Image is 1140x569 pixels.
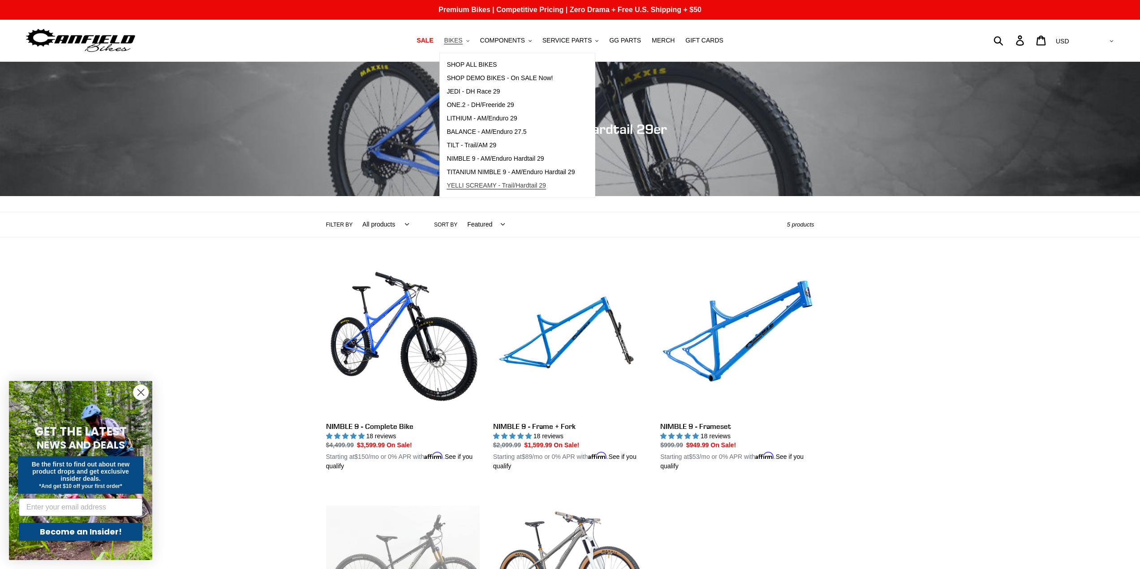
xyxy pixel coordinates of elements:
span: JEDI - DH Race 29 [447,88,500,95]
input: Enter your email address [19,498,142,516]
span: GIFT CARDS [685,37,723,44]
a: TILT - Trail/AM 29 [440,139,581,152]
span: COMPONENTS [480,37,525,44]
input: Search [998,30,1021,50]
a: NIMBLE 9 - AM/Enduro Hardtail 29 [440,152,581,166]
label: Filter by [326,221,353,229]
span: NEWS AND DEALS [37,438,125,452]
span: TITANIUM NIMBLE 9 - AM/Enduro Hardtail 29 [447,168,575,176]
button: BIKES [439,34,473,47]
span: BALANCE - AM/Enduro 27.5 [447,128,526,136]
a: YELLI SCREAMY - Trail/Hardtail 29 [440,179,581,193]
button: Become an Insider! [19,523,142,541]
span: GG PARTS [609,37,641,44]
span: LITHIUM - AM/Enduro 29 [447,115,517,122]
label: Sort by [434,221,457,229]
a: GG PARTS [605,34,645,47]
button: Close dialog [133,385,149,400]
span: SHOP ALL BIKES [447,61,497,68]
span: YELLI SCREAMY - Trail/Hardtail 29 [447,182,546,189]
span: *And get $10 off your first order* [39,483,122,489]
a: SALE [412,34,438,47]
span: SALE [417,37,433,44]
span: Be the first to find out about new product drops and get exclusive insider deals. [32,461,130,482]
a: TITANIUM NIMBLE 9 - AM/Enduro Hardtail 29 [440,166,581,179]
span: NIMBLE 9 - AM/Enduro Hardtail 29 [447,155,544,163]
a: GIFT CARDS [681,34,728,47]
span: BIKES [444,37,462,44]
span: SHOP DEMO BIKES - On SALE Now! [447,74,553,82]
span: SERVICE PARTS [542,37,592,44]
a: ONE.2 - DH/Freeride 29 [440,98,581,112]
span: ONE.2 - DH/Freeride 29 [447,101,514,109]
a: JEDI - DH Race 29 [440,85,581,98]
span: GET THE LATEST [34,424,127,440]
a: BALANCE - AM/Enduro 27.5 [440,125,581,139]
a: MERCH [647,34,679,47]
a: LITHIUM - AM/Enduro 29 [440,112,581,125]
a: SHOP DEMO BIKES - On SALE Now! [440,72,581,85]
a: SHOP ALL BIKES [440,58,581,72]
span: 5 products [787,221,814,228]
span: TILT - Trail/AM 29 [447,141,496,149]
button: COMPONENTS [476,34,536,47]
img: Canfield Bikes [25,26,137,55]
button: SERVICE PARTS [538,34,603,47]
span: MERCH [652,37,675,44]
